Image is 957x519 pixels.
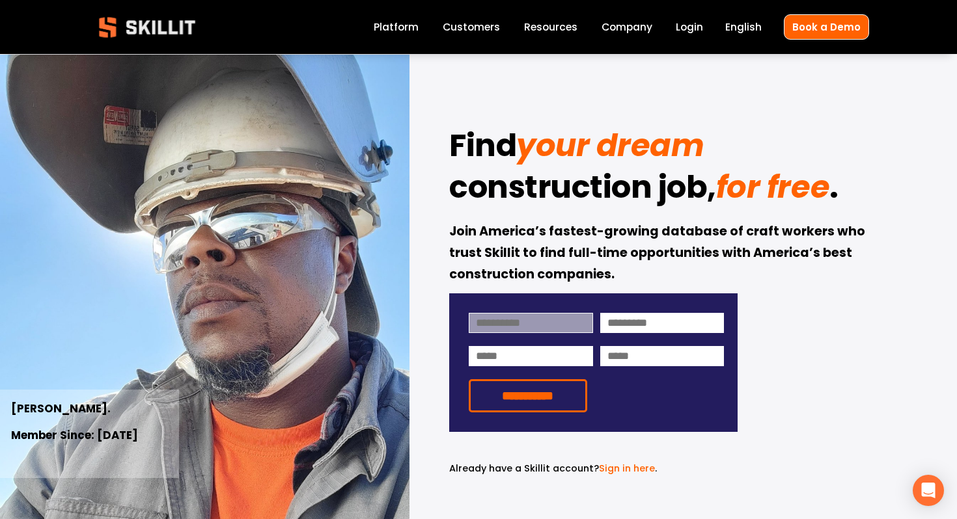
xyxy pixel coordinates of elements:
[829,163,839,217] strong: .
[449,122,516,175] strong: Find
[725,20,762,34] span: English
[443,18,500,36] a: Customers
[676,18,703,36] a: Login
[11,400,111,419] strong: [PERSON_NAME].
[449,163,716,217] strong: construction job,
[599,462,655,475] a: Sign in here
[374,18,419,36] a: Platform
[784,14,869,40] a: Book a Demo
[516,124,704,167] em: your dream
[11,427,138,446] strong: Member Since: [DATE]
[449,222,868,286] strong: Join America’s fastest-growing database of craft workers who trust Skillit to find full-time oppo...
[602,18,652,36] a: Company
[88,8,206,47] img: Skillit
[524,20,577,34] span: Resources
[716,165,829,209] em: for free
[449,462,599,475] span: Already have a Skillit account?
[449,461,738,476] p: .
[524,18,577,36] a: folder dropdown
[913,475,944,506] div: Open Intercom Messenger
[725,18,762,36] div: language picker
